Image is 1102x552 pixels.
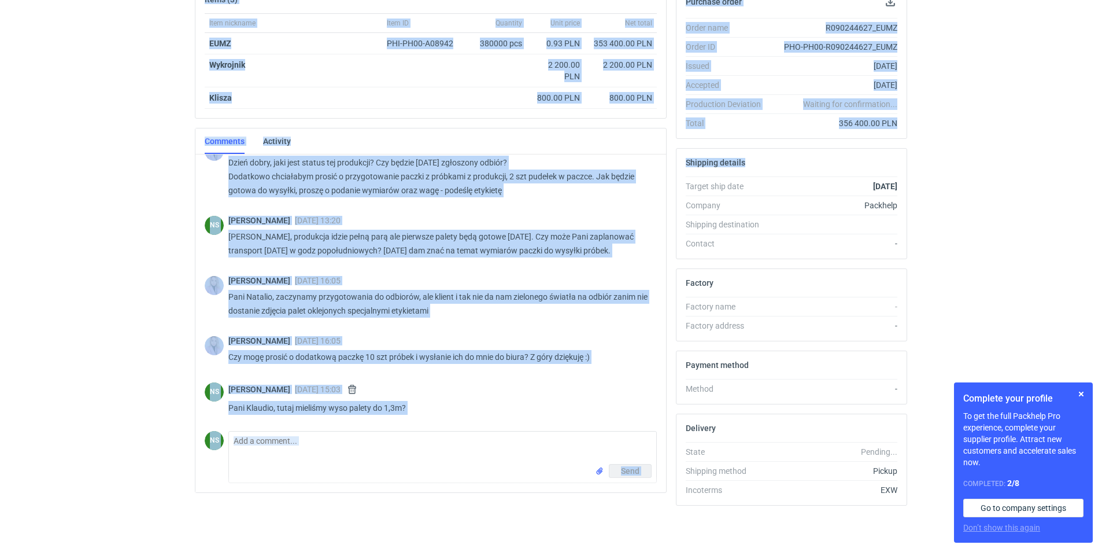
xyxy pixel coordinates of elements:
div: Factory name [686,301,770,312]
div: Method [686,383,770,395]
span: [DATE] 13:20 [295,216,341,225]
strong: Klisza [209,93,232,102]
strong: [DATE] [873,182,897,191]
div: 0.93 PLN [531,38,580,49]
div: Incoterms [686,484,770,496]
span: [PERSON_NAME] [228,216,295,225]
a: EUMZ [209,39,231,48]
div: 356 400.00 PLN [770,117,897,129]
h2: Delivery [686,424,716,433]
a: Go to company settings [963,499,1083,517]
div: Pickup [770,465,897,477]
div: 353 400.00 PLN [589,38,652,49]
div: Total [686,117,770,129]
div: [DATE] [770,60,897,72]
img: Klaudia Wiśniewska [205,276,224,295]
div: PHO-PH00-R090244627_EUMZ [770,41,897,53]
div: - [770,301,897,312]
span: [PERSON_NAME] [228,385,295,394]
figcaption: NS [205,382,224,402]
button: Don’t show this again [963,522,1040,533]
div: PHI-PH00-A08942 [387,38,464,49]
span: Unit price [550,19,580,28]
h1: Complete your profile [963,392,1083,406]
div: Packhelp [770,200,897,211]
div: 380000 pcs [469,33,527,54]
div: Natalia Stępak [205,216,224,235]
div: - [770,238,897,249]
div: Shipping method [686,465,770,477]
em: Waiting for confirmation... [803,98,897,110]
p: Pani Klaudio, tutaj mieliśmy wyso palety do 1,3m? [228,401,648,415]
button: Send [609,464,652,478]
a: Activity [263,128,291,154]
div: Order name [686,22,770,34]
h2: Factory [686,278,713,288]
div: Production Deviation [686,98,770,110]
p: Dzień dobry, jaki jest status tej produkcji? Czy będzie [DATE] zgłoszony odbiór? Dodatkowo chciał... [228,156,648,197]
figcaption: NS [205,216,224,235]
div: 800.00 PLN [589,92,652,104]
div: Completed: [963,477,1083,490]
div: Company [686,200,770,211]
div: Shipping destination [686,219,770,230]
span: Net total [625,19,652,28]
span: Item ID [387,19,409,28]
span: Send [621,467,639,475]
div: Natalia Stępak [205,431,224,450]
span: [DATE] 16:05 [295,336,341,345]
div: R090244627_EUMZ [770,22,897,34]
span: [PERSON_NAME] [228,336,295,345]
p: Pani Natalio, zaczynamy przygotowania do odbiorów, ale klient i tak nie da nam zielonego światła ... [228,290,648,318]
div: 800.00 PLN [531,92,580,104]
a: Comments [205,128,245,154]
h2: Payment method [686,360,749,370]
span: [DATE] 16:05 [295,276,341,285]
h2: Shipping details [686,158,745,167]
button: Skip for now [1074,387,1088,401]
span: Item nickname [209,19,256,28]
div: Contact [686,238,770,249]
div: - [770,320,897,332]
div: Issued [686,60,770,72]
span: Quantity [495,19,522,28]
p: [PERSON_NAME], produkcja idzie pełną parą ale pierwsze palety będą gotowe [DATE]. Czy może Pani z... [228,230,648,257]
div: 2 200.00 PLN [589,59,652,71]
em: Pending... [861,447,897,457]
div: Accepted [686,79,770,91]
div: [DATE] [770,79,897,91]
strong: 2 / 8 [1007,479,1019,488]
div: 2 200.00 PLN [531,59,580,82]
span: [DATE] 15:03 [295,385,341,394]
div: Natalia Stępak [205,382,224,402]
div: - [770,383,897,395]
div: Factory address [686,320,770,332]
strong: Wykrojnik [209,60,245,69]
p: Czy mogę prosić o dodatkową paczkę 10 szt próbek i wysłanie ich do mnie do biura? Z góry dziękuję :) [228,350,648,364]
div: Target ship date [686,181,770,192]
span: [PERSON_NAME] [228,276,295,285]
p: To get the full Packhelp Pro experience, complete your supplier profile. Attract new customers an... [963,410,1083,468]
div: EXW [770,484,897,496]
img: Klaudia Wiśniewska [205,336,224,355]
div: State [686,446,770,458]
div: Order ID [686,41,770,53]
figcaption: NS [205,431,224,450]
